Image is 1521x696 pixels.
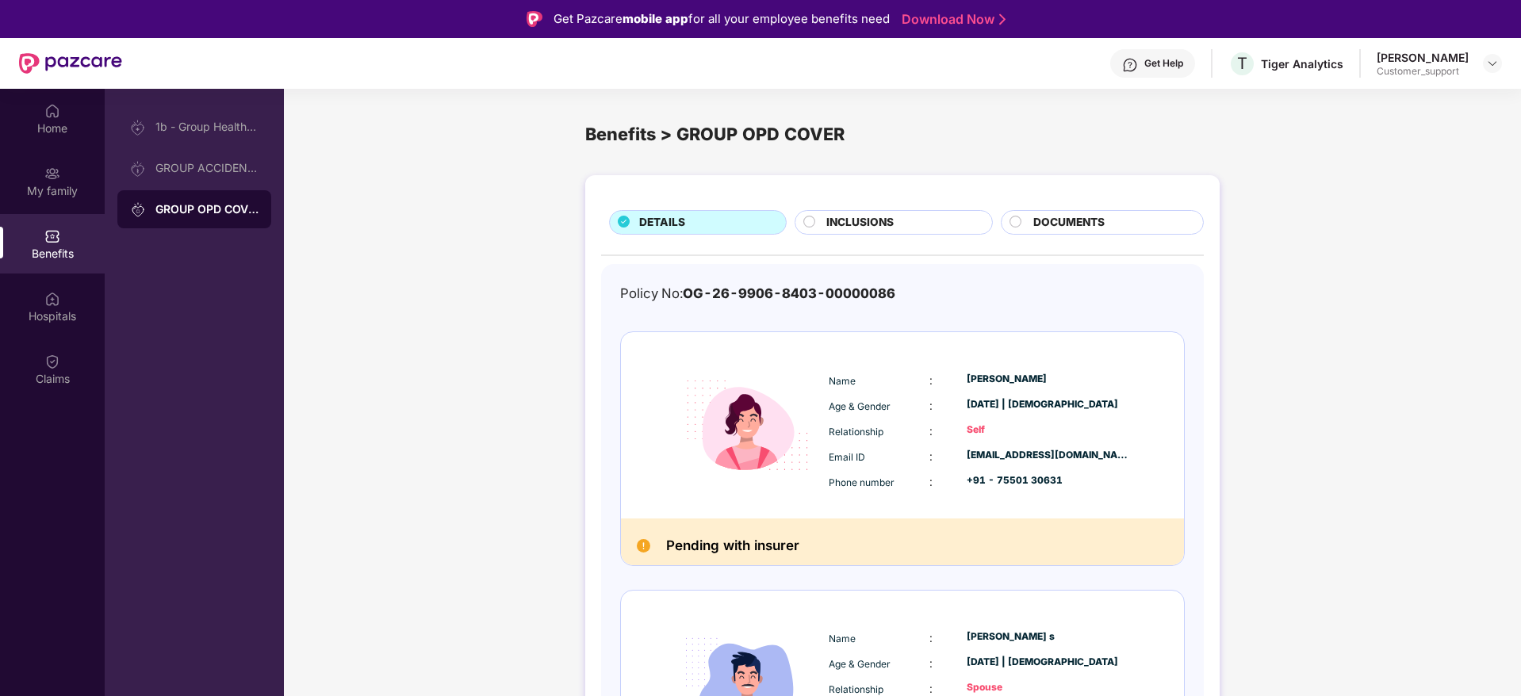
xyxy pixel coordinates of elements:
[829,375,856,387] span: Name
[929,656,933,670] span: :
[130,120,146,136] img: svg+xml;base64,PHN2ZyB3aWR0aD0iMjAiIGhlaWdodD0iMjAiIHZpZXdCb3g9IjAgMCAyMCAyMCIgZmlsbD0ibm9uZSIgeG...
[929,399,933,412] span: :
[19,53,122,74] img: New Pazcare Logo
[585,120,1220,147] div: Benefits > GROUP OPD COVER
[829,400,891,412] span: Age & Gender
[1486,57,1499,70] img: svg+xml;base64,PHN2ZyBpZD0iRHJvcGRvd24tMzJ4MzIiIHhtbG5zPSJodHRwOi8vd3d3LnczLm9yZy8yMDAwL3N2ZyIgd2...
[829,476,895,488] span: Phone number
[999,11,1006,28] img: Stroke
[829,426,883,438] span: Relationship
[527,11,542,27] img: Logo
[637,539,650,553] img: Pending
[1377,65,1469,78] div: Customer_support
[44,166,60,182] img: svg+xml;base64,PHN2ZyB3aWR0aD0iMjAiIGhlaWdodD0iMjAiIHZpZXdCb3g9IjAgMCAyMCAyMCIgZmlsbD0ibm9uZSIgeG...
[967,397,1130,412] div: [DATE] | [DEMOGRAPHIC_DATA]
[967,680,1130,695] div: Spouse
[829,633,856,644] span: Name
[1144,57,1183,70] div: Get Help
[554,10,890,29] div: Get Pazcare for all your employee benefits need
[44,354,60,369] img: svg+xml;base64,PHN2ZyBpZD0iQ2xhaW0iIHhtbG5zPSJodHRwOi8vd3d3LnczLm9yZy8yMDAwL3N2ZyIgd2lkdGg9IjIwIi...
[1033,214,1105,231] span: DOCUMENTS
[929,373,933,387] span: :
[1237,54,1247,73] span: T
[967,655,1130,670] div: [DATE] | [DEMOGRAPHIC_DATA]
[967,423,1130,438] div: Self
[929,682,933,695] span: :
[683,285,895,301] span: OG-26-9906-8403-00000086
[130,161,146,177] img: svg+xml;base64,PHN2ZyB3aWR0aD0iMjAiIGhlaWdodD0iMjAiIHZpZXdCb3g9IjAgMCAyMCAyMCIgZmlsbD0ibm9uZSIgeG...
[929,475,933,488] span: :
[620,283,895,304] div: Policy No:
[967,372,1130,387] div: [PERSON_NAME]
[670,348,825,503] img: icon
[829,683,883,695] span: Relationship
[155,162,259,174] div: GROUP ACCIDENTAL INSURANCE
[155,201,259,217] div: GROUP OPD COVER
[1122,57,1138,73] img: svg+xml;base64,PHN2ZyBpZD0iSGVscC0zMngzMiIgeG1sbnM9Imh0dHA6Ly93d3cudzMub3JnLzIwMDAvc3ZnIiB3aWR0aD...
[1261,56,1343,71] div: Tiger Analytics
[639,214,685,231] span: DETAILS
[967,473,1130,488] div: +91 - 75501 30631
[826,214,894,231] span: INCLUSIONS
[44,228,60,244] img: svg+xml;base64,PHN2ZyBpZD0iQmVuZWZpdHMiIHhtbG5zPSJodHRwOi8vd3d3LnczLm9yZy8yMDAwL3N2ZyIgd2lkdGg9Ij...
[1377,50,1469,65] div: [PERSON_NAME]
[155,120,259,133] div: 1b - Group Health Insurance
[929,631,933,644] span: :
[829,658,891,670] span: Age & Gender
[967,448,1130,463] div: [EMAIL_ADDRESS][DOMAIN_NAME]
[967,629,1130,644] div: [PERSON_NAME] s
[130,202,146,218] img: svg+xml;base64,PHN2ZyB3aWR0aD0iMjAiIGhlaWdodD0iMjAiIHZpZXdCb3g9IjAgMCAyMCAyMCIgZmlsbD0ibm9uZSIgeG...
[829,451,865,463] span: Email ID
[44,291,60,307] img: svg+xml;base64,PHN2ZyBpZD0iSG9zcGl0YWxzIiB4bWxucz0iaHR0cDovL3d3dy53My5vcmcvMjAwMC9zdmciIHdpZHRoPS...
[44,103,60,119] img: svg+xml;base64,PHN2ZyBpZD0iSG9tZSIgeG1sbnM9Imh0dHA6Ly93d3cudzMub3JnLzIwMDAvc3ZnIiB3aWR0aD0iMjAiIG...
[929,424,933,438] span: :
[666,534,799,557] h2: Pending with insurer
[929,449,933,463] span: :
[623,11,688,26] strong: mobile app
[902,11,1001,28] a: Download Now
